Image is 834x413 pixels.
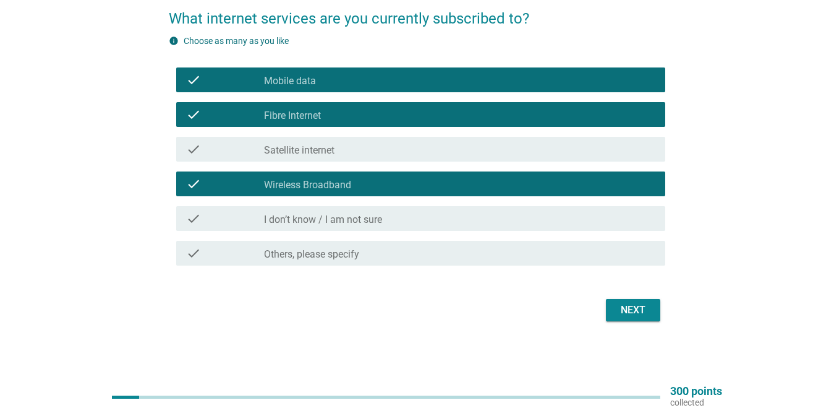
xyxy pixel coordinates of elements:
[616,303,650,318] div: Next
[264,144,334,157] label: Satellite internet
[186,246,201,261] i: check
[169,36,179,46] i: info
[186,72,201,87] i: check
[186,176,201,191] i: check
[670,386,722,397] p: 300 points
[264,179,351,191] label: Wireless Broadband
[264,75,316,87] label: Mobile data
[184,36,289,46] label: Choose as many as you like
[186,107,201,122] i: check
[264,214,382,226] label: I don’t know / I am not sure
[264,248,359,261] label: Others, please specify
[186,211,201,226] i: check
[186,142,201,157] i: check
[670,397,722,408] p: collected
[264,110,321,122] label: Fibre Internet
[606,299,660,321] button: Next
